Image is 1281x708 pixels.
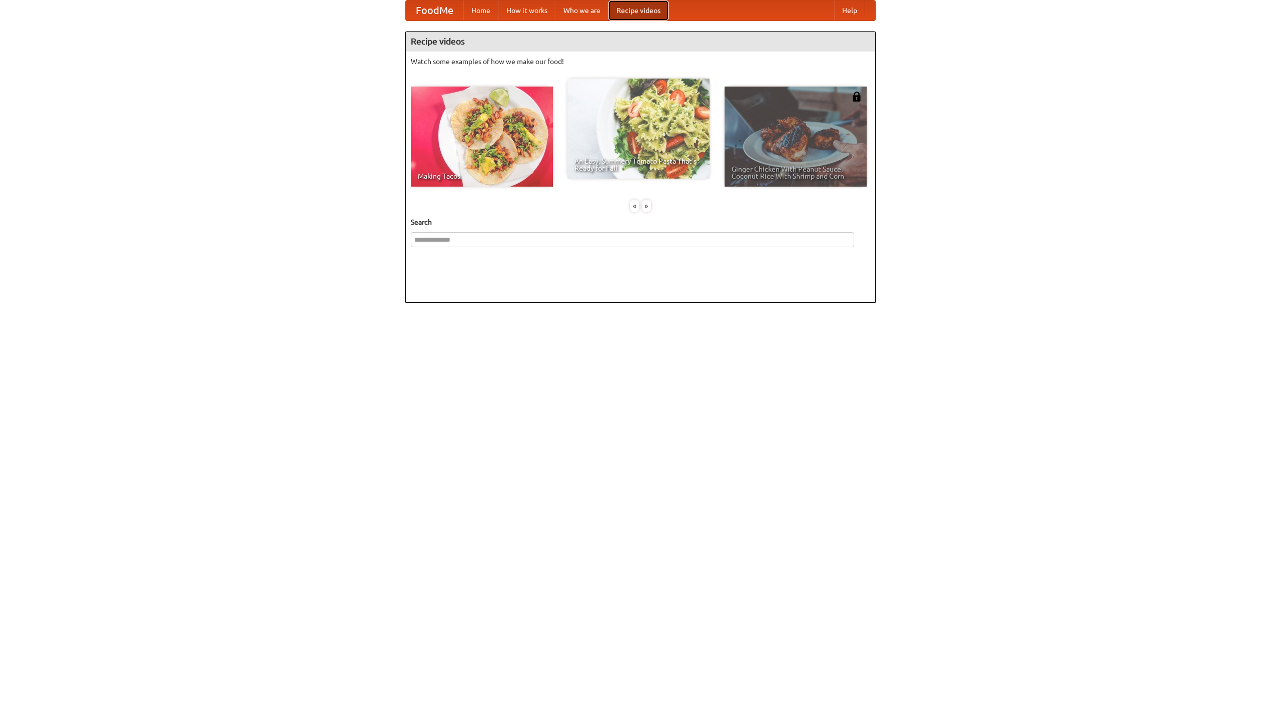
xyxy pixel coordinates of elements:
a: Recipe videos [608,1,669,21]
a: Making Tacos [411,87,553,187]
h5: Search [411,217,870,227]
div: » [642,200,651,212]
a: FoodMe [406,1,463,21]
a: Who we are [555,1,608,21]
span: Making Tacos [418,173,546,180]
div: « [630,200,639,212]
p: Watch some examples of how we make our food! [411,57,870,67]
a: Home [463,1,498,21]
a: Help [834,1,865,21]
span: An Easy, Summery Tomato Pasta That's Ready for Fall [574,158,703,172]
h4: Recipe videos [406,32,875,52]
a: How it works [498,1,555,21]
img: 483408.png [852,92,862,102]
a: An Easy, Summery Tomato Pasta That's Ready for Fall [567,79,710,179]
